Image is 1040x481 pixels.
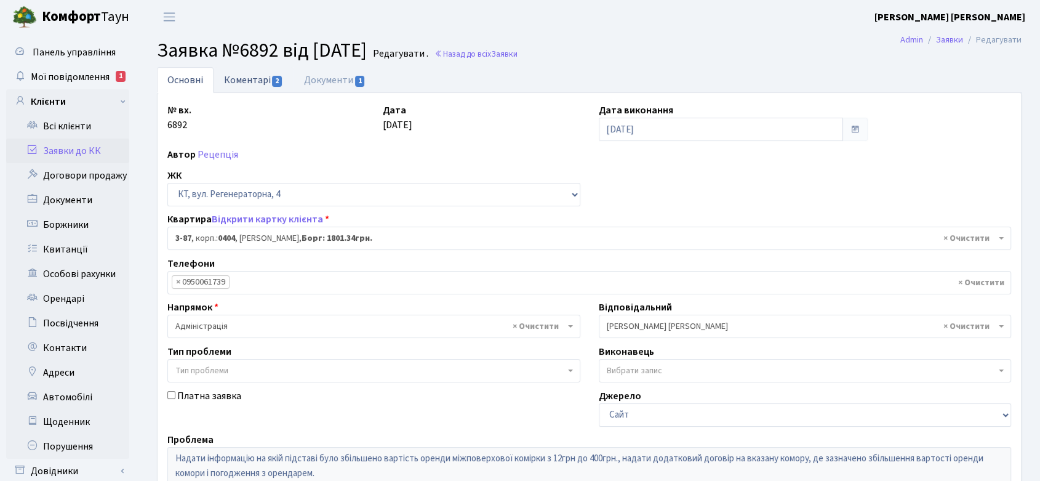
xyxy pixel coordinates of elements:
[12,5,37,30] img: logo.png
[157,67,214,93] a: Основні
[176,276,180,288] span: ×
[218,232,235,245] b: 0404
[936,33,963,46] a: Заявки
[963,33,1022,47] li: Редагувати
[172,275,230,289] li: 0950061739
[31,70,110,84] span: Мої повідомлення
[167,432,214,447] label: Проблема
[212,212,323,226] a: Відкрити картку клієнта
[370,48,428,60] small: Редагувати .
[214,67,294,92] a: Коментарі
[599,344,654,359] label: Виконавець
[6,89,129,114] a: Клієнти
[167,168,182,183] label: ЖК
[513,320,559,333] span: Видалити всі елементи
[6,410,129,434] a: Щоденник
[167,212,329,227] label: Квартира
[154,7,185,27] button: Переключити навігацію
[167,103,191,118] label: № вх.
[6,360,129,385] a: Адреси
[374,103,589,141] div: [DATE]
[6,262,129,286] a: Особові рахунки
[175,232,996,245] span: <b>3-87</b>, корп.: <b>0404</b>, Малік Наталія Миколаївна, <b>Борг: 1801.34грн.</b>
[167,315,580,338] span: Адміністрація
[599,103,673,118] label: Дата виконання
[874,10,1025,25] a: [PERSON_NAME] [PERSON_NAME]
[116,71,126,82] div: 1
[158,103,374,141] div: 6892
[607,365,662,377] span: Вибрати запис
[882,27,1040,53] nav: breadcrumb
[943,320,990,333] span: Видалити всі елементи
[6,139,129,163] a: Заявки до КК
[175,232,191,245] b: 3-87
[6,188,129,212] a: Документи
[491,48,518,60] span: Заявки
[599,300,672,315] label: Відповідальний
[167,300,218,315] label: Напрямок
[167,147,196,162] label: Автор
[6,311,129,336] a: Посвідчення
[302,232,372,245] b: Борг: 1801.34грн.
[6,286,129,311] a: Орендарі
[383,103,406,118] label: Дата
[167,256,215,271] label: Телефони
[6,385,129,410] a: Автомобілі
[42,7,129,28] span: Таун
[6,237,129,262] a: Квитанції
[434,48,518,60] a: Назад до всіхЗаявки
[6,212,129,237] a: Боржники
[6,336,129,360] a: Контакти
[294,67,376,93] a: Документи
[599,389,641,403] label: Джерело
[177,389,241,403] label: Платна заявка
[599,315,1012,338] span: Колесніков В.
[167,227,1011,250] span: <b>3-87</b>, корп.: <b>0404</b>, Малік Наталія Миколаївна, <b>Борг: 1801.34грн.</b>
[900,33,923,46] a: Admin
[943,232,990,245] span: Видалити всі елементи
[6,40,129,65] a: Панель управління
[6,163,129,188] a: Договори продажу
[272,76,282,87] span: 2
[607,320,996,333] span: Колесніков В.
[6,65,129,89] a: Мої повідомлення1
[167,344,231,359] label: Тип проблеми
[6,434,129,459] a: Порушення
[175,365,228,377] span: Тип проблеми
[157,36,367,65] span: Заявка №6892 від [DATE]
[958,277,1004,289] span: Видалити всі елементи
[355,76,365,87] span: 1
[198,148,238,161] a: Рецепція
[6,114,129,139] a: Всі клієнти
[33,46,116,59] span: Панель управління
[874,10,1025,24] b: [PERSON_NAME] [PERSON_NAME]
[175,320,565,333] span: Адміністрація
[42,7,101,26] b: Комфорт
